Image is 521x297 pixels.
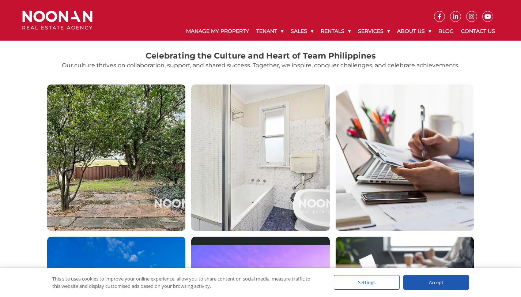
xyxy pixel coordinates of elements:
a: Blog [435,22,457,41]
a: Rentals [317,22,354,41]
a: Tenant [253,22,287,41]
p: Our culture thrives on collaboration, support, and shared success. Together, we inspire, conquer ... [40,61,481,70]
a: Services [354,22,393,41]
div: Settings [334,275,400,290]
a: Sales [287,22,317,41]
img: Noonan Real Estate Agency [22,11,93,30]
h2: Celebrating the Culture and Heart of Team Philippines [40,51,481,61]
a: About Us [393,22,435,41]
div: This site uses cookies to improve your online experience, allow you to share content on social me... [52,275,319,290]
a: Contact Us [457,22,499,41]
div: Accept [403,275,469,290]
a: Manage My Property [182,22,253,41]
